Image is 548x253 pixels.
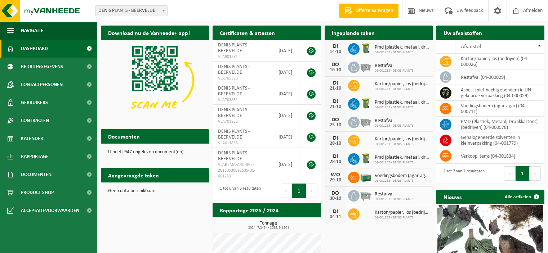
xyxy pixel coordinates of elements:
[328,159,343,164] div: 28-10
[21,22,43,40] span: Navigatie
[21,76,63,94] span: Contactpersonen
[328,123,343,128] div: 23-10
[101,26,197,40] h2: Download nu de Vanheede+ app!
[21,130,43,148] span: Kalender
[375,210,429,216] span: Karton/papier, los (bedrijven)
[21,40,48,58] span: Dashboard
[218,42,250,54] span: DENIS PLANTS - BEERVELDE
[213,203,286,217] h2: Rapportage 2025 / 2024
[375,69,414,73] span: 01-001233 - DENIS PLANTS
[21,202,79,220] span: Acceptatievoorwaarden
[360,152,372,164] img: WB-0240-HPE-GN-50
[375,81,429,87] span: Karton/papier, los (bedrijven)
[216,183,261,199] div: 1 tot 6 van 6 resultaten
[375,136,429,142] span: Karton/papier, los (bedrijven)
[504,166,516,181] button: Previous
[218,107,250,118] span: DENIS PLANTS - BEERVELDE
[328,104,343,109] div: 21-10
[455,85,544,101] td: asbest (niet hechtgebonden) in UN gekeurde verpakking (04-000059)
[530,166,541,181] button: Next
[218,54,267,60] span: VLA901581
[436,26,489,40] h2: Uw afvalstoffen
[273,126,300,148] td: [DATE]
[328,209,343,214] div: DI
[328,62,343,68] div: DO
[375,155,429,161] span: Pmd (plastiek, metaal, drankkartons) (bedrijven)
[328,196,343,201] div: 30-10
[218,140,267,146] span: VLA611858
[455,132,544,148] td: gehalogeneerde solventen in kleinverpakking (04-001779)
[21,94,48,112] span: Gebruikers
[461,44,481,50] span: Afvalstof
[375,124,414,128] span: 01-001233 - DENIS PLANTS
[328,99,343,104] div: DI
[21,148,49,166] span: Rapportage
[375,142,429,146] span: 01-001233 - DENIS PLANTS
[218,119,267,125] span: VLA703832
[95,5,168,16] span: DENIS PLANTS - BEERVELDE
[455,101,544,117] td: voedingsbodem (agar-agar) (04-000711)
[267,217,320,231] a: Bekijk rapportage
[325,26,382,40] h2: Ingeplande taken
[101,40,209,121] img: Download de VHEPlus App
[21,58,63,76] span: Bedrijfsgegevens
[375,161,429,165] span: 01-001233 - DENIS PLANTS
[360,42,372,54] img: WB-0240-HPE-GN-50
[328,141,343,146] div: 28-10
[216,226,321,230] span: 2024: 7,245 t - 2025: 5,150 t
[281,184,292,198] button: Previous
[360,97,372,109] img: WB-0240-HPE-GN-50
[360,60,372,73] img: WB-2500-GAL-GY-01
[375,179,429,183] span: 01-001233 - DENIS PLANTS
[360,116,372,128] img: WB-2500-GAL-GY-01
[218,76,267,81] span: VLA705376
[21,166,52,184] span: Documenten
[328,80,343,86] div: DI
[218,150,250,162] span: DENIS PLANTS - BEERVELDE
[375,105,429,110] span: 01-001233 - DENIS PLANTS
[375,50,429,55] span: 01-001233 - DENIS PLANTS
[455,148,544,164] td: verkoop items (04-001834)
[273,148,300,181] td: [DATE]
[218,86,250,97] span: DENIS PLANTS - BEERVELDE
[101,168,166,182] h2: Aangevraagde taken
[455,117,544,132] td: PMD (Plastiek, Metaal, Drankkartons) (bedrijven) (04-000978)
[273,62,300,83] td: [DATE]
[108,189,202,194] p: Geen data beschikbaar.
[360,171,372,183] img: PB-LB-0680-HPE-GN-01
[213,26,282,40] h2: Certificaten & attesten
[375,87,429,91] span: 01-001233 - DENIS PLANTS
[375,197,414,202] span: 01-001233 - DENIS PLANTS
[21,184,54,202] span: Product Shop
[328,44,343,49] div: DI
[328,135,343,141] div: DI
[328,49,343,54] div: 14-10
[216,221,321,230] h3: Tonnage
[339,4,398,18] a: Offerte aanvragen
[375,118,414,124] span: Restafval
[218,129,250,140] span: DENIS PLANTS - BEERVELDE
[328,172,343,178] div: WO
[375,191,414,197] span: Restafval
[375,173,429,179] span: Voedingsbodem (agar-agar)
[516,166,530,181] button: 1
[328,117,343,123] div: DO
[273,40,300,62] td: [DATE]
[328,178,343,183] div: 29-10
[273,105,300,126] td: [DATE]
[328,190,343,196] div: DO
[108,150,202,155] p: U heeft 947 ongelezen document(en).
[354,7,395,14] span: Offerte aanvragen
[328,214,343,220] div: 04-11
[375,63,414,69] span: Restafval
[218,64,250,75] span: DENIS PLANTS - BEERVELDE
[218,97,267,103] span: VLA703831
[218,162,267,179] span: VLAREMA-ARCHIVE-20130530092535-01-001233
[273,83,300,105] td: [DATE]
[375,216,429,220] span: 01-001233 - DENIS PLANTS
[375,45,429,50] span: Pmd (plastiek, metaal, drankkartons) (bedrijven)
[292,184,306,198] button: 1
[436,190,469,204] h2: Nieuws
[499,190,544,204] a: Alle artikelen
[375,100,429,105] span: Pmd (plastiek, metaal, drankkartons) (bedrijven)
